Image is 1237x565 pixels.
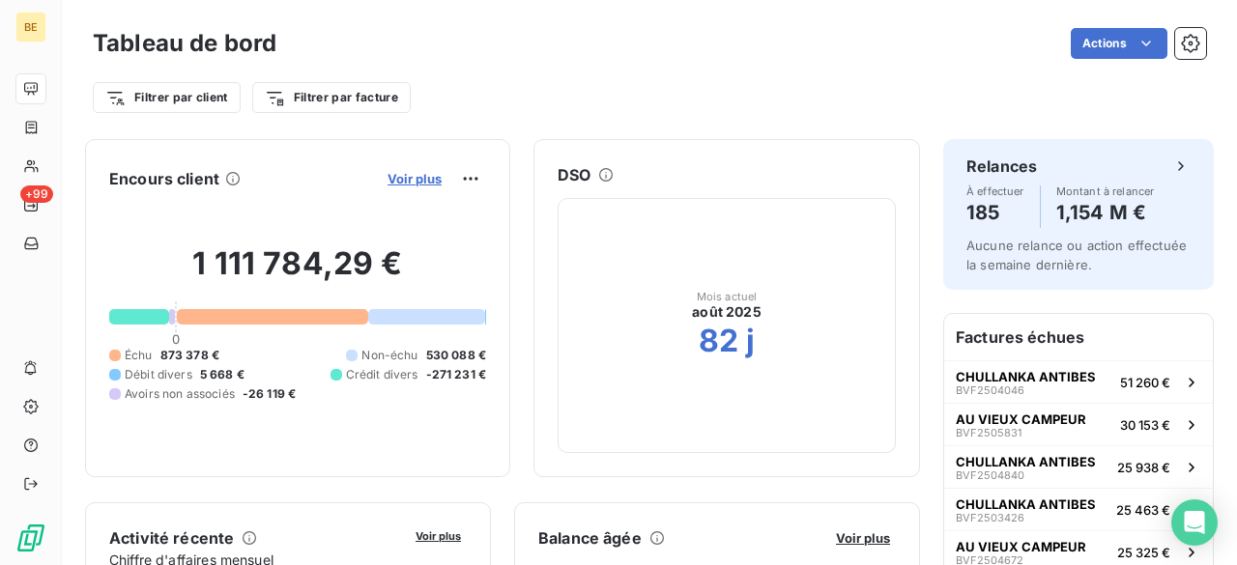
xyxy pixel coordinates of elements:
[160,347,219,364] span: 873 378 €
[15,12,46,42] div: BE
[966,197,1024,228] h4: 185
[346,366,418,383] span: Crédit divers
[956,384,1024,396] span: BVF2504046
[944,403,1213,445] button: AU VIEUX CAMPEURBVF250583130 153 €
[1056,197,1155,228] h4: 1,154 M €
[109,244,486,302] h2: 1 111 784,29 €
[538,526,642,550] h6: Balance âgée
[15,189,45,220] a: +99
[243,385,296,403] span: -26 119 €
[109,167,219,190] h6: Encours client
[1117,545,1170,560] span: 25 325 €
[15,523,46,553] img: Logo LeanPay
[1171,499,1218,546] div: Open Intercom Messenger
[1117,460,1170,475] span: 25 938 €
[426,366,487,383] span: -271 231 €
[697,291,758,302] span: Mois actuel
[125,366,192,383] span: Débit divers
[410,526,467,544] button: Voir plus
[830,529,896,547] button: Voir plus
[172,331,180,347] span: 0
[956,512,1024,523] span: BVF2503426
[956,427,1021,438] span: BVF2505831
[836,530,890,546] span: Voir plus
[382,170,447,187] button: Voir plus
[388,171,442,186] span: Voir plus
[252,82,411,113] button: Filtrer par facture
[1056,185,1155,197] span: Montant à relancer
[125,347,153,364] span: Échu
[416,529,461,543] span: Voir plus
[944,488,1213,530] button: CHULLANKA ANTIBESBVF250342625 463 €
[944,314,1213,360] h6: Factures échues
[558,163,590,186] h6: DSO
[93,82,241,113] button: Filtrer par client
[692,302,761,322] span: août 2025
[956,454,1096,469] span: CHULLANKA ANTIBES
[20,185,53,203] span: +99
[1120,375,1170,390] span: 51 260 €
[956,469,1024,481] span: BVF2504840
[93,26,276,61] h3: Tableau de bord
[966,155,1037,178] h6: Relances
[699,322,738,360] h2: 82
[944,445,1213,488] button: CHULLANKA ANTIBESBVF250484025 938 €
[956,539,1086,554] span: AU VIEUX CAMPEUR
[426,347,486,364] span: 530 088 €
[1120,417,1170,433] span: 30 153 €
[944,360,1213,403] button: CHULLANKA ANTIBESBVF250404651 260 €
[1071,28,1167,59] button: Actions
[109,526,234,550] h6: Activité récente
[966,185,1024,197] span: À effectuer
[956,496,1096,512] span: CHULLANKA ANTIBES
[125,385,235,403] span: Avoirs non associés
[200,366,245,383] span: 5 668 €
[966,238,1187,272] span: Aucune relance ou action effectuée la semaine dernière.
[746,322,755,360] h2: j
[361,347,417,364] span: Non-échu
[1116,502,1170,518] span: 25 463 €
[956,369,1096,384] span: CHULLANKA ANTIBES
[956,411,1086,427] span: AU VIEUX CAMPEUR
